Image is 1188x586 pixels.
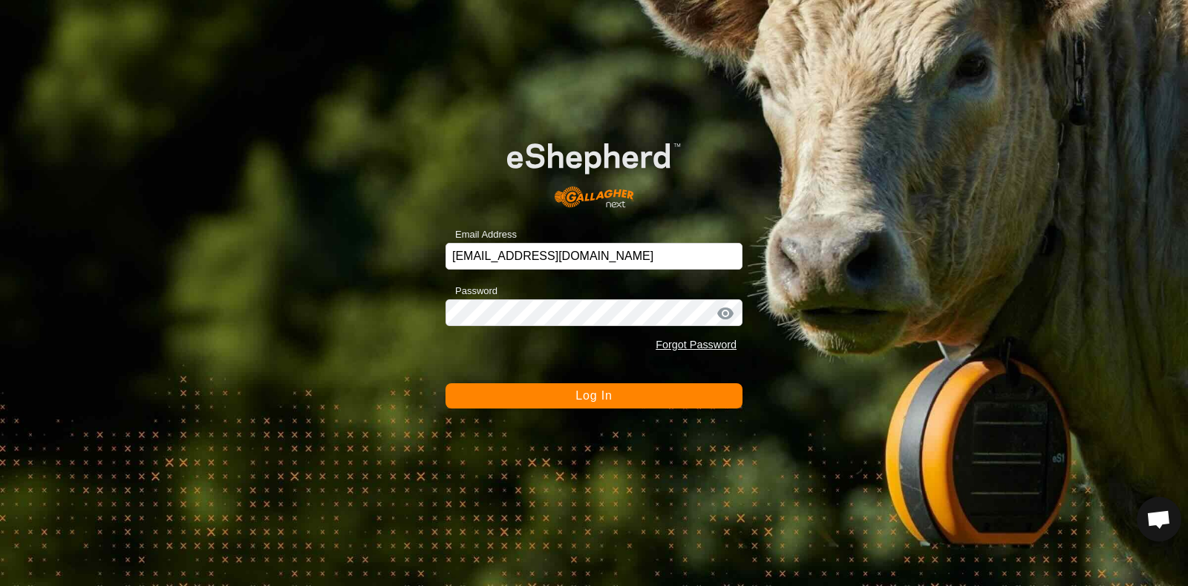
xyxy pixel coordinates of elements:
img: E-shepherd Logo [475,118,713,219]
a: Open chat [1137,497,1181,541]
a: Forgot Password [656,339,737,351]
button: Log In [446,383,742,408]
input: Email Address [446,243,742,270]
label: Email Address [446,227,517,242]
span: Log In [575,389,612,402]
label: Password [446,284,497,299]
